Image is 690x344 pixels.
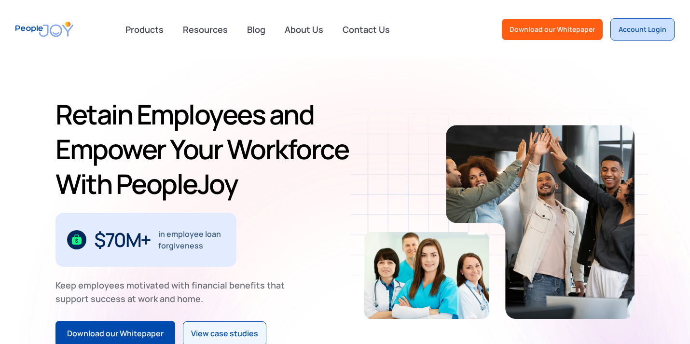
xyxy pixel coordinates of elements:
[502,19,603,40] a: Download our Whitepaper
[94,232,151,248] div: $70M+
[337,19,396,40] a: Contact Us
[279,19,329,40] a: About Us
[55,97,357,201] h1: Retain Employees and Empower Your Workforce With PeopleJoy
[158,228,225,251] div: in employee loan forgiveness
[55,213,236,267] div: 1 / 3
[120,20,169,39] div: Products
[619,25,666,34] div: Account Login
[177,19,234,40] a: Resources
[610,18,675,41] a: Account Login
[191,328,258,340] div: View case studies
[55,278,293,305] div: Keep employees motivated with financial benefits that support success at work and home.
[510,25,595,34] div: Download our Whitepaper
[364,232,489,319] img: Retain-Employees-PeopleJoy
[241,19,271,40] a: Blog
[446,125,635,319] img: Retain-Employees-PeopleJoy
[15,15,73,43] a: home
[67,328,164,340] div: Download our Whitepaper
